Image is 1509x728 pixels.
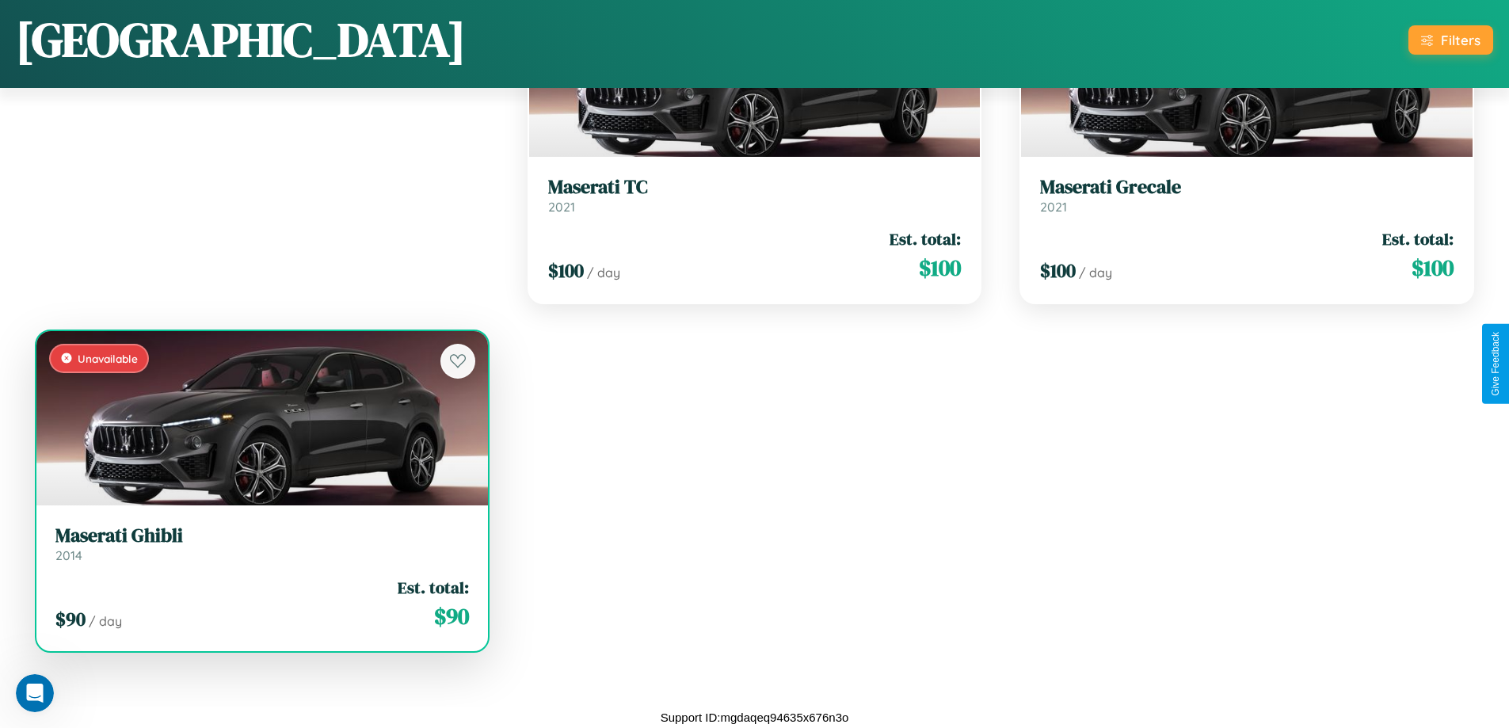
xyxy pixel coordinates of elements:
span: 2021 [1040,199,1067,215]
a: Maserati Grecale2021 [1040,176,1454,215]
span: Unavailable [78,352,138,365]
a: Maserati Ghibli2014 [55,524,469,563]
span: / day [1079,265,1112,280]
button: Filters [1408,25,1493,55]
span: Est. total: [890,227,961,250]
span: $ 90 [434,600,469,632]
span: 2014 [55,547,82,563]
span: $ 100 [1412,252,1454,284]
span: 2021 [548,199,575,215]
span: $ 100 [1040,257,1076,284]
span: Est. total: [398,576,469,599]
span: Est. total: [1382,227,1454,250]
h1: [GEOGRAPHIC_DATA] [16,7,466,72]
div: Filters [1441,32,1480,48]
h3: Maserati Grecale [1040,176,1454,199]
div: Give Feedback [1490,332,1501,396]
span: $ 100 [548,257,584,284]
p: Support ID: mgdaqeq94635x676n3o [661,707,849,728]
span: / day [89,613,122,629]
h3: Maserati Ghibli [55,524,469,547]
iframe: Intercom live chat [16,674,54,712]
h3: Maserati TC [548,176,962,199]
span: / day [587,265,620,280]
a: Maserati TC2021 [548,176,962,215]
span: $ 90 [55,606,86,632]
span: $ 100 [919,252,961,284]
